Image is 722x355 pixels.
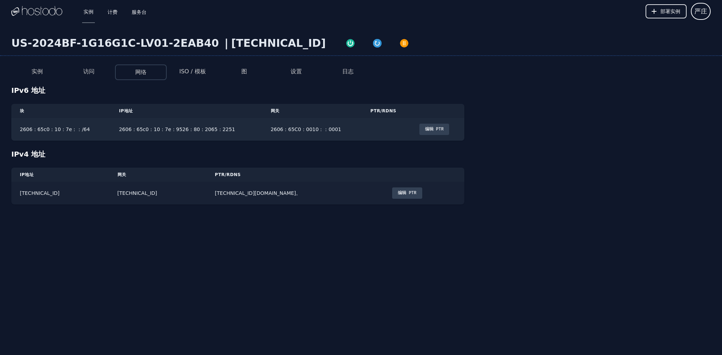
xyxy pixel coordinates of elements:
img: 关机 [399,38,409,48]
td: 2606：65c0：10：7e：：/64 [11,118,110,141]
th: PTR/rDNS [362,104,411,118]
div: [TECHNICAL_ID] [231,37,326,50]
td: [TECHNICAL_ID] [109,182,207,204]
button: 访问 [83,67,94,76]
button: 编辑 PTR [419,124,449,135]
button: 关机 [391,37,418,48]
td: [TECHNICAL_ID][DOMAIN_NAME]。 [206,182,384,204]
img: 重新启动 [372,38,382,48]
button: 日志 [342,67,354,76]
th: PTR/rDNS [206,168,384,182]
font: US-2024BF-1G16G1C-LV01-2EAB40 [11,37,219,49]
img: 开机 [345,38,355,48]
button: 重新启动 [364,37,391,48]
span: 严庄 [694,6,707,16]
div: IPv6 地址 [11,85,711,95]
th: 网关 [109,168,207,182]
button: 用户菜单 [691,3,711,20]
td: 2606：65c0：10：7e：9526：80：2065：2251 [110,118,262,141]
span: 部署实例 [660,8,680,15]
img: 商标 [11,6,62,17]
button: 部署实例 [646,4,687,18]
th: IP地址 [110,104,262,118]
th: IP地址 [11,168,109,182]
button: 开机 [337,37,364,48]
button: 编辑 PTR [392,187,422,199]
button: ISO / 模板 [179,67,206,76]
button: 网络 [135,68,147,77]
td: 2606：65C0：0010：：0001 [262,118,362,141]
th: 块 [11,104,110,118]
button: 设置 [291,67,302,76]
th: 网关 [262,104,362,118]
td: [TECHNICAL_ID] [11,182,109,204]
button: 实例 [31,67,43,76]
button: 图 [241,67,247,76]
div: | [222,37,231,50]
div: IPv4 地址 [11,149,711,159]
